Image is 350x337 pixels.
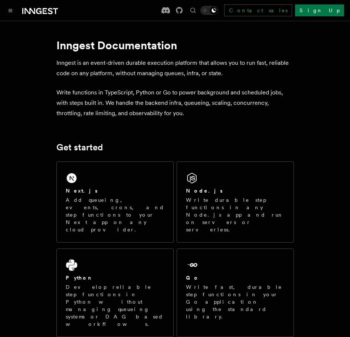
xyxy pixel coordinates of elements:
h2: Go [186,274,199,281]
a: GoWrite fast, durable step functions in your Go application using the standard library. [177,248,294,337]
h2: Python [66,274,93,281]
h2: Next.js [66,187,98,194]
a: Node.jsWrite durable step functions in any Node.js app and run on servers or serverless. [177,161,294,243]
p: Develop reliable step functions in Python without managing queueing systems or DAG based workflows. [66,283,164,328]
button: Find something... [189,6,197,15]
a: Get started [56,142,103,153]
p: Write fast, durable step functions in your Go application using the standard library. [186,283,285,320]
h1: Inngest Documentation [56,39,294,52]
a: Contact sales [224,4,292,16]
p: Inngest is an event-driven durable execution platform that allows you to run fast, reliable code ... [56,58,294,79]
a: Sign Up [295,4,344,16]
a: Next.jsAdd queueing, events, crons, and step functions to your Next app on any cloud provider. [56,161,174,243]
button: Toggle dark mode [200,6,218,15]
p: Add queueing, events, crons, and step functions to your Next app on any cloud provider. [66,196,164,233]
p: Write durable step functions in any Node.js app and run on servers or serverless. [186,196,285,233]
h2: Node.js [186,187,223,194]
p: Write functions in TypeScript, Python or Go to power background and scheduled jobs, with steps bu... [56,87,294,119]
button: Toggle navigation [6,6,15,15]
a: PythonDevelop reliable step functions in Python without managing queueing systems or DAG based wo... [56,248,174,337]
